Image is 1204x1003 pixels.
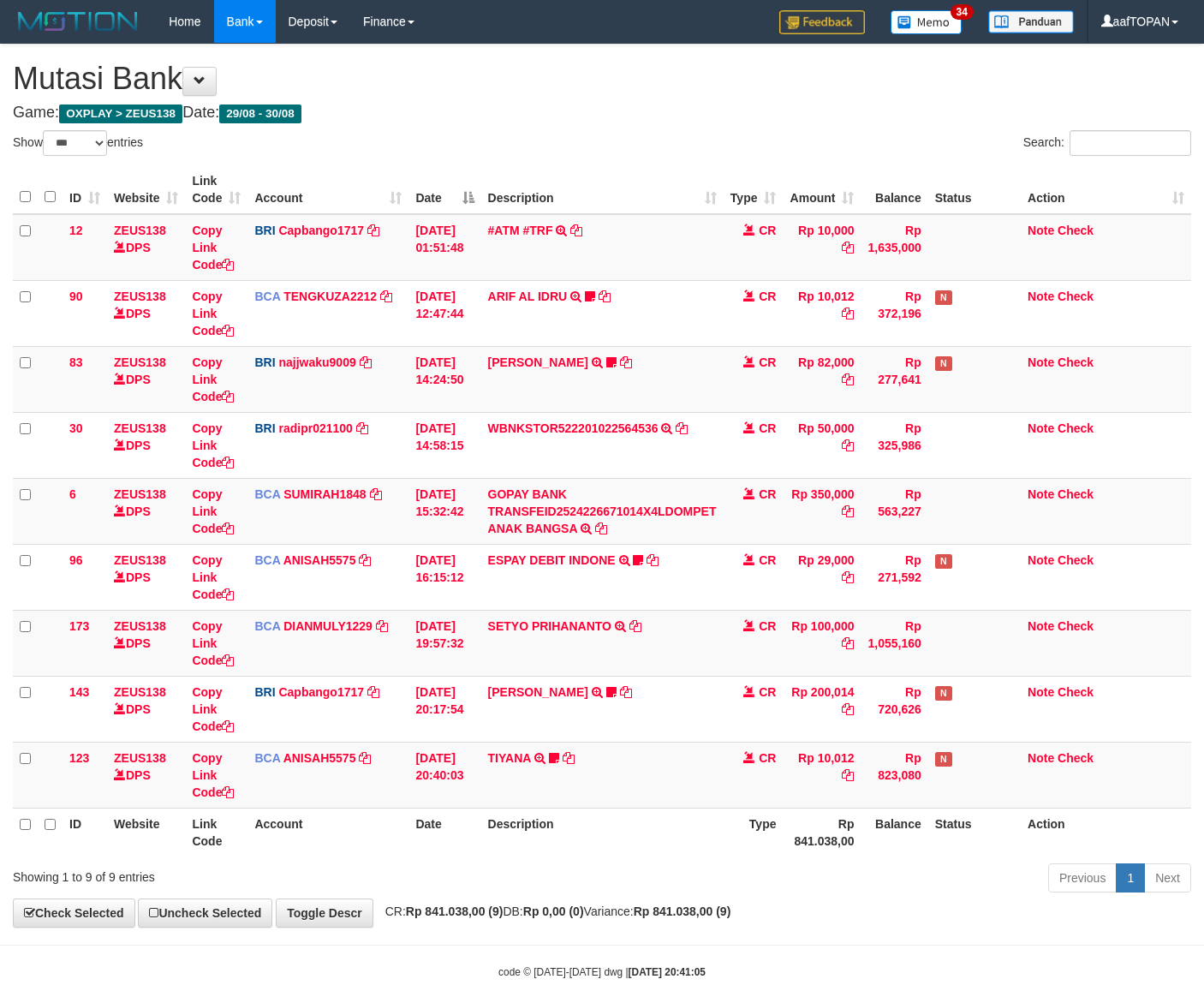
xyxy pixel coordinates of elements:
[759,619,776,633] span: CR
[481,808,724,857] th: Description
[107,346,185,412] td: DPS
[935,554,952,569] span: Has Note
[192,487,234,535] a: Copy Link Code
[367,685,379,699] a: Copy Capbango1717 to clipboard
[185,165,247,214] th: Link Code: activate to sort column ascending
[360,355,372,369] a: Copy najjwaku9009 to clipboard
[1058,751,1094,765] a: Check
[861,478,927,544] td: Rp 563,227
[114,619,166,633] a: ZEUS138
[523,904,584,918] strong: Rp 0,00 (0)
[247,165,408,214] th: Account: activate to sort column ascending
[861,280,927,346] td: Rp 372,196
[842,702,854,716] a: Copy Rp 200,014 to clipboard
[69,421,83,435] span: 30
[1058,487,1094,501] a: Check
[595,522,607,535] a: Copy GOPAY BANK TRANSFEID2524226671014X4LDOMPET ANAK BANGSA to clipboard
[408,280,480,346] td: [DATE] 12:47:44
[114,685,166,699] a: ZEUS138
[185,808,247,857] th: Link Code
[69,355,83,369] span: 83
[13,862,489,886] div: Showing 1 to 9 of 9 entries
[1028,553,1054,567] a: Note
[114,553,166,567] a: ZEUS138
[629,619,641,633] a: Copy SETYO PRIHANANTO to clipboard
[69,685,89,699] span: 143
[370,487,382,501] a: Copy SUMIRAH1848 to clipboard
[1028,685,1054,699] a: Note
[620,355,632,369] a: Copy TARI PRATIWI to clipboard
[1058,290,1094,303] a: Check
[359,751,371,765] a: Copy ANISAH5575 to clipboard
[842,373,854,386] a: Copy Rp 82,000 to clipboard
[59,104,182,123] span: OXPLAY > ZEUS138
[783,280,861,346] td: Rp 10,012
[192,553,234,601] a: Copy Link Code
[1028,619,1054,633] a: Note
[254,290,280,303] span: BCA
[192,355,234,403] a: Copy Link Code
[254,619,280,633] span: BCA
[69,487,76,501] span: 6
[69,290,83,303] span: 90
[1058,355,1094,369] a: Check
[247,808,408,857] th: Account
[406,904,504,918] strong: Rp 841.038,00 (9)
[779,10,865,34] img: Feedback.jpg
[69,553,83,567] span: 96
[1070,130,1191,156] input: Search:
[783,544,861,610] td: Rp 29,000
[1028,751,1054,765] a: Note
[107,742,185,808] td: DPS
[599,290,611,303] a: Copy ARIF AL IDRU to clipboard
[408,478,480,544] td: [DATE] 15:32:42
[359,553,371,567] a: Copy ANISAH5575 to clipboard
[283,619,373,633] a: DIANMULY1229
[951,4,974,20] span: 34
[1144,863,1191,893] a: Next
[928,808,1021,857] th: Status
[1058,224,1094,237] a: Check
[488,685,588,699] a: [PERSON_NAME]
[488,224,553,237] a: #ATM #TRF
[935,290,952,305] span: Has Note
[488,487,717,535] a: GOPAY BANK TRANSFEID2524226671014X4LDOMPET ANAK BANGSA
[192,685,234,733] a: Copy Link Code
[278,421,352,435] a: radipr021100
[69,224,83,237] span: 12
[408,346,480,412] td: [DATE] 14:24:50
[488,290,568,303] a: ARIF AL IDRU
[278,685,364,699] a: Capbango1717
[620,685,632,699] a: Copy ARIEF MUSTIKA to clipboard
[408,412,480,478] td: [DATE] 14:58:15
[367,224,379,237] a: Copy Capbango1717 to clipboard
[842,768,854,782] a: Copy Rp 10,012 to clipboard
[759,224,776,237] span: CR
[488,421,659,435] a: WBNKSTOR522201022564536
[107,165,185,214] th: Website: activate to sort column ascending
[254,685,275,699] span: BRI
[935,356,952,371] span: Has Note
[114,487,166,501] a: ZEUS138
[842,307,854,320] a: Copy Rp 10,012 to clipboard
[356,421,368,435] a: Copy radipr021100 to clipboard
[488,619,611,633] a: SETYO PRIHANANTO
[192,421,234,469] a: Copy Link Code
[376,619,388,633] a: Copy DIANMULY1229 to clipboard
[861,808,927,857] th: Balance
[107,280,185,346] td: DPS
[842,636,854,650] a: Copy Rp 100,000 to clipboard
[114,355,166,369] a: ZEUS138
[283,553,356,567] a: ANISAH5575
[63,808,107,857] th: ID
[935,686,952,701] span: Has Note
[69,751,89,765] span: 123
[254,553,280,567] span: BCA
[408,610,480,676] td: [DATE] 19:57:32
[488,553,616,567] a: ESPAY DEBIT INDONE
[1028,355,1054,369] a: Note
[63,165,107,214] th: ID: activate to sort column ascending
[570,224,582,237] a: Copy #ATM #TRF to clipboard
[13,62,1191,96] h1: Mutasi Bank
[861,214,927,281] td: Rp 1,635,000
